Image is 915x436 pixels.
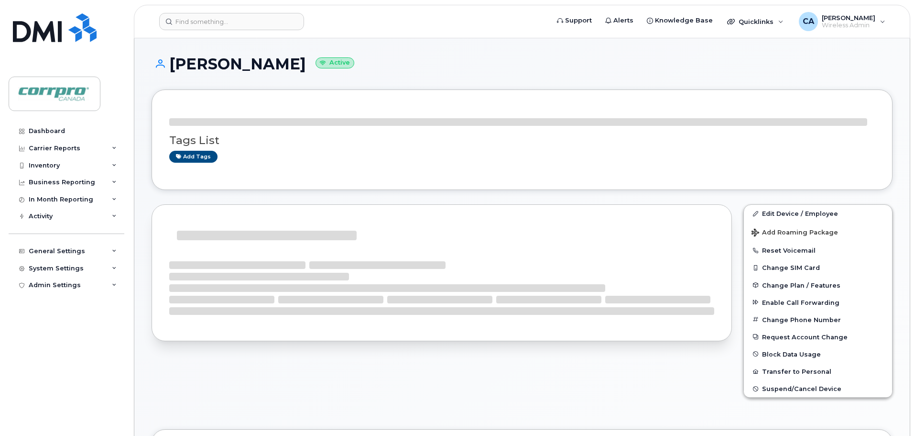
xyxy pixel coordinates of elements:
a: Edit Device / Employee [744,205,892,222]
button: Suspend/Cancel Device [744,380,892,397]
span: Suspend/Cancel Device [762,385,841,392]
button: Request Account Change [744,328,892,346]
button: Block Data Usage [744,346,892,363]
button: Add Roaming Package [744,222,892,242]
button: Transfer to Personal [744,363,892,380]
button: Change Plan / Features [744,277,892,294]
button: Reset Voicemail [744,242,892,259]
button: Change SIM Card [744,259,892,276]
small: Active [316,57,354,68]
h1: [PERSON_NAME] [152,56,893,72]
button: Change Phone Number [744,311,892,328]
h3: Tags List [169,134,875,146]
span: Change Plan / Features [762,281,840,289]
span: Add Roaming Package [752,229,838,238]
button: Enable Call Forwarding [744,294,892,311]
span: Enable Call Forwarding [762,299,839,306]
a: Add tags [169,151,218,163]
